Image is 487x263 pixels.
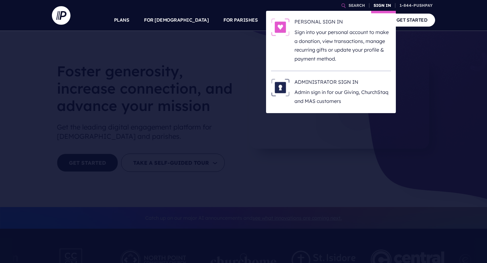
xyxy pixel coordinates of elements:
p: Admin sign in for our Giving, ChurchStaq and MAS customers [294,88,391,106]
h6: PERSONAL SIGN IN [294,18,391,28]
a: ADMINISTRATOR SIGN IN - Illustration ADMINISTRATOR SIGN IN Admin sign in for our Giving, ChurchSt... [271,78,391,106]
a: FOR [DEMOGRAPHIC_DATA] [144,9,209,31]
h6: ADMINISTRATOR SIGN IN [294,78,391,88]
a: FOR PARISHES [223,9,258,31]
img: ADMINISTRATOR SIGN IN - Illustration [271,78,290,96]
a: PLANS [114,9,129,31]
img: PERSONAL SIGN IN - Illustration [271,18,290,36]
a: SOLUTIONS [273,9,300,31]
a: COMPANY [351,9,374,31]
a: GET STARTED [389,14,435,26]
p: Sign into your personal account to make a donation, view transactions, manage recurring gifts or ... [294,28,391,63]
a: EXPLORE [315,9,337,31]
a: PERSONAL SIGN IN - Illustration PERSONAL SIGN IN Sign into your personal account to make a donati... [271,18,391,63]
